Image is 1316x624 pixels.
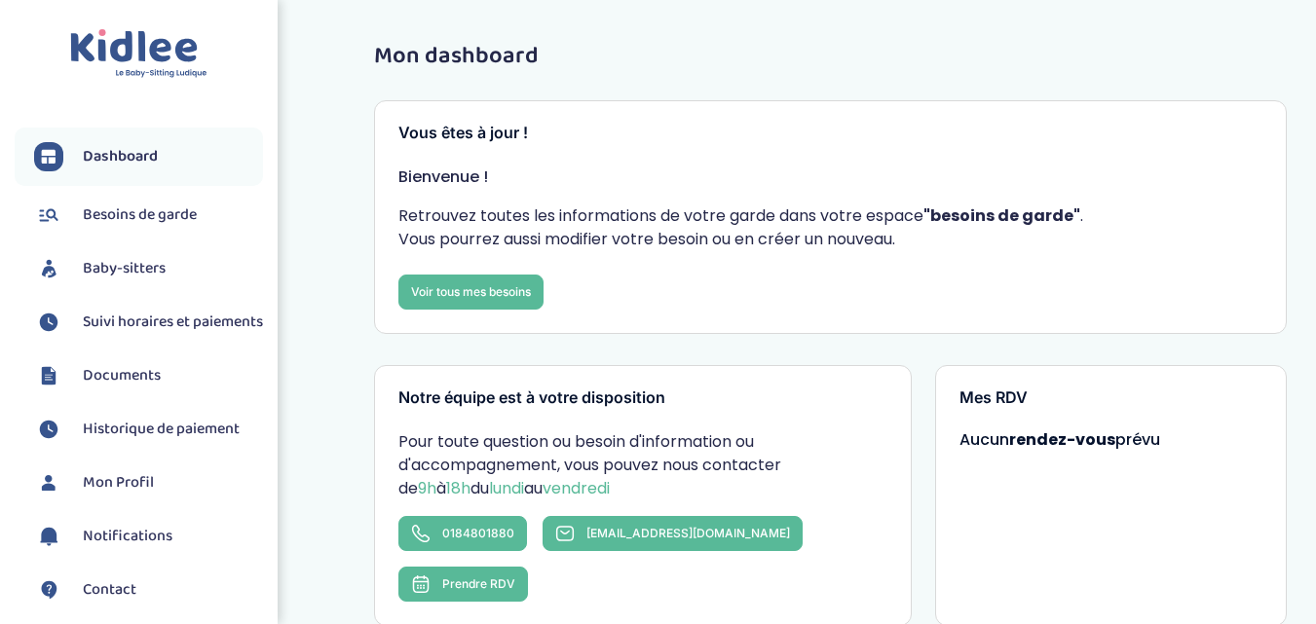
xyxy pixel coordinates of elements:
span: Besoins de garde [83,203,197,227]
span: 0184801880 [442,526,514,540]
a: Dashboard [34,142,263,171]
span: Dashboard [83,145,158,168]
p: Pour toute question ou besoin d'information ou d'accompagnement, vous pouvez nous contacter de à ... [398,430,888,500]
a: Besoins de garde [34,201,263,230]
h1: Mon dashboard [374,44,1288,69]
span: vendredi [543,477,610,499]
a: Voir tous mes besoins [398,275,544,310]
h3: Notre équipe est à votre disposition [398,389,888,407]
span: 18h [446,477,470,499]
img: dashboard.svg [34,142,63,171]
img: notification.svg [34,522,63,551]
img: besoin.svg [34,201,63,230]
a: Notifications [34,522,263,551]
span: Mon Profil [83,471,154,495]
a: Mon Profil [34,468,263,497]
span: Contact [83,578,136,602]
img: profil.svg [34,468,63,497]
h3: Mes RDV [959,389,1262,407]
span: Aucun prévu [959,428,1160,451]
img: suivihoraire.svg [34,415,63,444]
span: 9h [418,477,436,499]
a: [EMAIL_ADDRESS][DOMAIN_NAME] [543,516,803,551]
img: suivihoraire.svg [34,308,63,337]
img: documents.svg [34,361,63,390]
strong: "besoins de garde" [923,204,1080,227]
span: [EMAIL_ADDRESS][DOMAIN_NAME] [586,526,790,540]
strong: rendez-vous [1009,428,1115,451]
p: Retrouvez toutes les informations de votre garde dans votre espace . Vous pourrez aussi modifier ... [398,204,1263,251]
img: babysitters.svg [34,254,63,283]
a: 0184801880 [398,516,527,551]
span: Historique de paiement [83,418,240,441]
a: Contact [34,575,263,605]
span: Notifications [83,525,172,548]
span: Suivi horaires et paiements [83,311,263,334]
a: Historique de paiement [34,415,263,444]
span: Prendre RDV [442,576,515,591]
span: lundi [489,477,524,499]
a: Baby-sitters [34,254,263,283]
button: Prendre RDV [398,567,528,602]
span: Baby-sitters [83,257,166,280]
span: Documents [83,364,161,387]
img: logo.svg [70,29,207,79]
p: Bienvenue ! [398,165,1263,189]
h3: Vous êtes à jour ! [398,125,1263,142]
img: contact.svg [34,575,63,605]
a: Documents [34,361,263,390]
a: Suivi horaires et paiements [34,308,263,337]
